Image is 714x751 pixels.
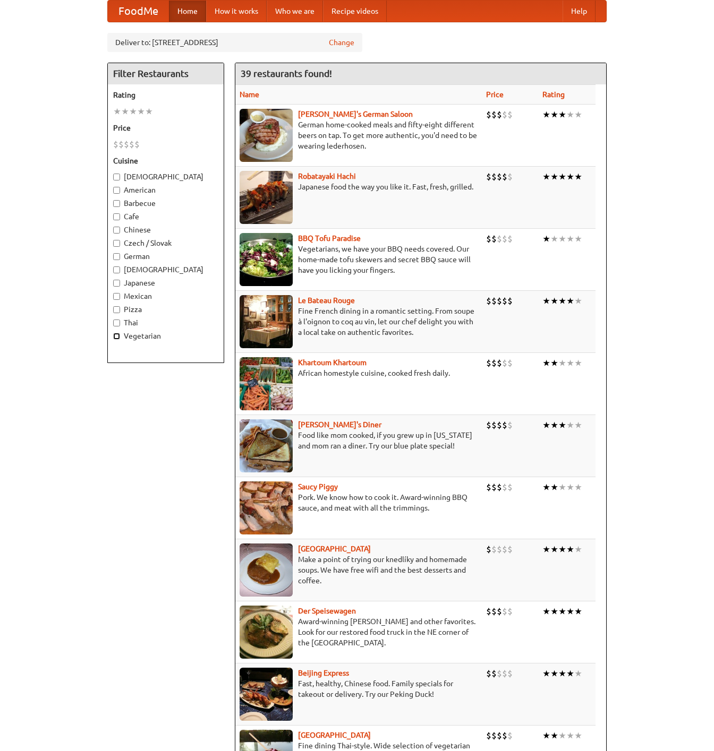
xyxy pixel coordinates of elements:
li: ★ [558,730,566,741]
a: Khartoum Khartoum [298,358,367,367]
label: American [113,185,218,195]
a: BBQ Tofu Paradise [298,234,361,243]
img: khartoum.jpg [240,357,293,410]
li: ★ [558,295,566,307]
li: ★ [121,106,129,117]
a: [PERSON_NAME]'s Diner [298,420,381,429]
a: [GEOGRAPHIC_DATA] [298,731,371,739]
li: ★ [542,543,550,555]
input: Mexican [113,293,120,300]
h5: Cuisine [113,156,218,166]
a: Recipe videos [323,1,387,22]
b: Der Speisewagen [298,607,356,615]
li: $ [502,730,507,741]
li: ★ [574,481,582,493]
li: $ [486,109,491,120]
li: ★ [550,419,558,431]
li: ★ [558,543,566,555]
a: Name [240,90,259,99]
li: ★ [574,171,582,183]
p: Fine French dining in a romantic setting. From soupe à l'oignon to coq au vin, let our chef delig... [240,306,478,338]
li: ★ [550,109,558,120]
li: ★ [550,295,558,307]
li: ★ [566,419,574,431]
input: Chinese [113,227,120,234]
li: ★ [574,730,582,741]
li: ★ [566,295,574,307]
img: sallys.jpg [240,419,293,472]
li: $ [491,730,497,741]
li: ★ [574,543,582,555]
div: Deliver to: [STREET_ADDRESS] [107,33,362,52]
li: $ [118,139,124,150]
li: $ [491,419,497,431]
li: $ [507,233,513,245]
ng-pluralize: 39 restaurants found! [241,68,332,79]
li: ★ [542,606,550,617]
li: $ [486,233,491,245]
li: ★ [550,357,558,369]
li: $ [497,481,502,493]
li: $ [507,357,513,369]
li: $ [497,419,502,431]
li: $ [502,171,507,183]
li: ★ [550,730,558,741]
label: Japanese [113,278,218,288]
li: ★ [558,357,566,369]
input: German [113,253,120,260]
li: ★ [566,357,574,369]
li: $ [502,233,507,245]
label: German [113,251,218,262]
img: beijing.jpg [240,668,293,721]
li: ★ [542,419,550,431]
b: [GEOGRAPHIC_DATA] [298,545,371,553]
li: $ [502,543,507,555]
li: ★ [542,233,550,245]
img: tofuparadise.jpg [240,233,293,286]
li: ★ [550,233,558,245]
h4: Filter Restaurants [108,63,224,84]
li: $ [497,109,502,120]
li: ★ [566,668,574,679]
li: $ [134,139,140,150]
li: $ [502,109,507,120]
li: $ [497,233,502,245]
label: Pizza [113,304,218,315]
a: Price [486,90,504,99]
li: $ [507,171,513,183]
img: bateaurouge.jpg [240,295,293,348]
li: $ [491,295,497,307]
li: ★ [542,730,550,741]
p: Fast, healthy, Chinese food. Family specials for takeout or delivery. Try our Peking Duck! [240,678,478,700]
label: [DEMOGRAPHIC_DATA] [113,264,218,275]
li: ★ [137,106,145,117]
li: $ [507,543,513,555]
p: Japanese food the way you like it. Fast, fresh, grilled. [240,182,478,192]
li: $ [491,233,497,245]
li: $ [491,171,497,183]
li: $ [486,543,491,555]
li: ★ [574,233,582,245]
li: $ [507,606,513,617]
input: [DEMOGRAPHIC_DATA] [113,266,120,273]
li: ★ [550,606,558,617]
li: ★ [558,668,566,679]
img: saucy.jpg [240,481,293,534]
li: $ [502,357,507,369]
li: $ [491,606,497,617]
input: American [113,187,120,194]
li: ★ [558,109,566,120]
a: Le Bateau Rouge [298,296,355,305]
label: Mexican [113,291,218,301]
h5: Rating [113,90,218,100]
li: $ [507,481,513,493]
input: Cafe [113,213,120,220]
li: ★ [113,106,121,117]
label: [DEMOGRAPHIC_DATA] [113,171,218,182]
li: ★ [542,668,550,679]
li: $ [507,295,513,307]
